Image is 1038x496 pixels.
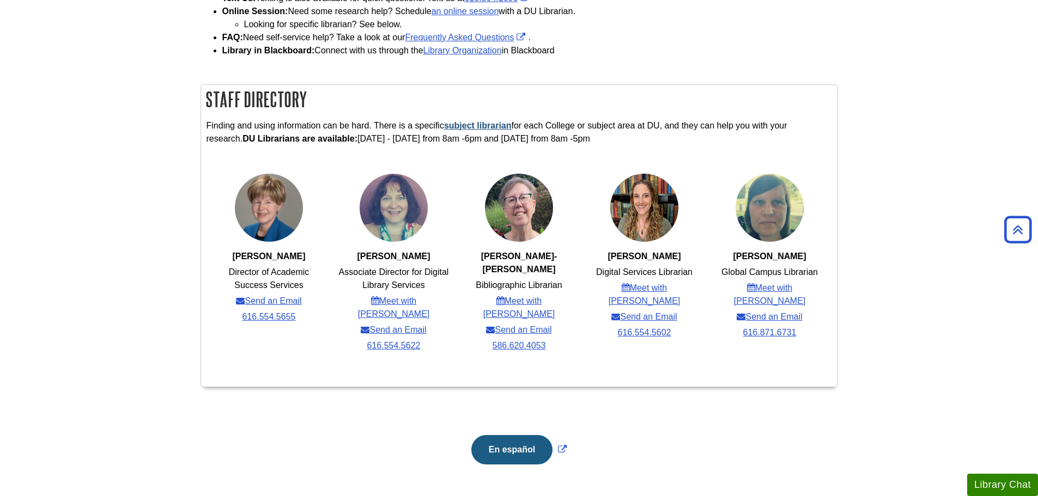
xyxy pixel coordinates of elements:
strong: [PERSON_NAME]-[PERSON_NAME] [481,252,557,274]
li: Looking for specific librarian? See below. [244,18,838,31]
a: Meet with [PERSON_NAME] [337,295,450,321]
a: subject librarian [444,121,512,130]
button: En español [471,435,553,464]
a: Link opens in new window [469,445,569,454]
p: Finding and using information can be hard. There is a specific for each College or subject area a... [207,119,832,145]
button: Library Chat [967,474,1038,496]
strong: Library in Blackboard: [222,46,315,55]
a: an online session [432,7,499,16]
strong: [PERSON_NAME] [733,252,806,261]
li: Need some research help? Schedule with a DU Librarian. [222,5,838,31]
a: Library Organization [423,46,502,55]
a: Meet with [PERSON_NAME] [713,281,826,308]
a: Send an Email [737,310,802,323]
li: Digital Services Librarian [596,266,693,279]
a: Link opens in new window [405,33,528,42]
strong: Online Session: [222,7,288,16]
span: [PERSON_NAME] [608,252,681,261]
li: Need self-service help? Take a look at our . [222,31,838,44]
strong: FAQ: [222,33,243,42]
li: Director of Academic Success Services [213,266,325,292]
a: Send an Email [361,323,426,336]
strong: [PERSON_NAME] [232,252,305,261]
li: Bibliographic Librarian [476,279,562,292]
a: 616.554.5602 [618,326,671,339]
li: Global Campus Librarian [721,266,818,279]
a: 616.554.5655 [242,310,296,323]
a: Meet with [PERSON_NAME] [588,281,701,308]
a: 616.871.6731 [743,326,797,339]
a: 586.620.4053 [493,339,546,352]
a: Back to Top [1000,222,1035,237]
a: Send an Email [236,295,301,308]
a: Send an Email [486,323,551,336]
strong: DU Librarians are available: [242,134,357,143]
a: Meet with [PERSON_NAME] [463,295,575,321]
a: 616.554.5622 [367,339,421,352]
li: Connect with us through the in Blackboard [222,44,838,57]
a: Send an Email [611,310,677,323]
li: Associate Director for Digital Library Services [337,266,450,292]
strong: [PERSON_NAME] [357,252,430,261]
h2: Staff Directory [201,85,837,114]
